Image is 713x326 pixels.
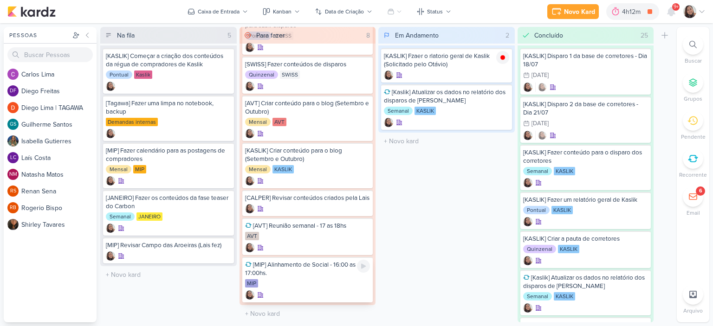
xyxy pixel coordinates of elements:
img: Sharlene Khoury [384,118,393,127]
div: Criador(a): Sharlene Khoury [384,70,393,80]
p: RB [10,205,16,211]
div: Criador(a): Sharlene Khoury [106,251,115,261]
div: KASLIK [554,292,575,300]
div: 5 [224,31,235,40]
div: SWISS [280,70,300,79]
div: [KASLIK] Disparo 2 da base de corretores - Dia 21/07 [523,100,648,117]
div: Rogerio Bispo [7,202,19,213]
div: Pessoas [7,31,71,39]
img: Sharlene Khoury [523,83,532,92]
div: 2 [502,31,513,40]
div: S h i r l e y T a v a r e s [21,220,97,230]
div: R e n a n S e n a [21,186,97,196]
img: Sharlene Khoury [245,204,254,213]
img: Sharlene Khoury [106,224,115,233]
input: + Novo kard [102,268,235,281]
p: NM [9,172,17,177]
div: 4h12m [622,7,643,17]
div: [MIP] Alinhamento de Social - 16:00 as 17:00hs. [245,261,370,277]
div: Criador(a): Sharlene Khoury [106,224,115,233]
div: [Kaslik] Atualizar os dados no relatório dos disparos de Kaslik [523,274,648,290]
div: [DATE] [532,121,549,127]
div: Criador(a): Sharlene Khoury [245,204,254,213]
p: Pendente [681,133,706,141]
img: Sharlene Khoury [523,217,532,226]
img: Sharlene Khoury [106,129,115,138]
div: Semanal [523,167,552,175]
div: MIP [133,165,146,173]
div: Novo Kard [564,7,595,17]
img: Sharlene Khoury [245,243,254,252]
div: Criador(a): Sharlene Khoury [384,118,393,127]
div: Quinzenal [523,245,556,253]
div: Criador(a): Sharlene Khoury [106,176,115,185]
div: Pontual [106,70,132,79]
div: MIP [245,279,258,288]
div: KASLIK [272,165,294,173]
div: 8 [363,31,374,40]
div: Mensal [106,165,131,173]
div: [KASLIK] Disparo 1 da base de corretores - Dia 18/07 [523,52,648,69]
div: KASLIK [415,107,436,115]
p: RS [10,189,16,194]
div: [AVT] Criar conteúdo para o blog (Setembro e Outubro) [245,99,370,116]
div: Criador(a): Sharlene Khoury [245,43,254,52]
input: + Novo kard [241,307,374,320]
img: Sharlene Khoury [523,303,532,313]
img: Sharlene Khoury [538,83,547,92]
div: [KASLIK] Criar conteúdo para o blog (Setembro e Outubro) [245,147,370,163]
li: Ctrl + F [677,34,709,65]
div: [DATE] [532,72,549,78]
div: Quinzenal [245,70,278,79]
input: Buscar Pessoas [7,47,93,62]
div: Mensal [245,118,271,126]
img: Sharlene Khoury [538,131,547,140]
img: Sharlene Khoury [106,176,115,185]
div: KASLIK [558,245,579,253]
div: Ligar relógio [357,260,370,273]
div: [KASLIK] Fzaer o rlatorio geral de Kaslik (Solicitado pelo Otávio) [384,52,509,69]
img: Sharlene Khoury [523,131,532,140]
div: Semanal [523,292,552,300]
div: Criador(a): Sharlene Khoury [106,129,115,138]
div: [MIP] Fazer calendário para as postagens de compradores [106,147,231,163]
div: [MIP] Revisar Campo das Aroeiras (Lais fez) [106,241,231,249]
span: 9+ [674,3,679,11]
div: Kaslik [134,70,152,79]
p: GS [10,122,16,127]
div: Semanal [106,212,135,221]
button: Novo Kard [547,4,599,19]
p: Email [687,209,700,217]
img: Sharlene Khoury [245,129,254,138]
div: Criador(a): Sharlene Khoury [523,178,532,187]
div: KASLIK [551,206,573,214]
img: kardz.app [7,6,56,17]
div: C a r l o s L i m a [21,70,97,79]
div: Semanal [384,107,413,115]
div: [Kaslik] Atualizar os dados no relatório dos disparos de Kaslik [384,88,509,105]
div: Colaboradores: Sharlene Khoury [535,131,547,140]
div: [Tagawa] Fazer uma limpa no notebook, backup [106,99,231,116]
img: Carlos Lima [7,69,19,80]
div: Mensal [245,165,271,173]
img: Sharlene Khoury [106,251,115,261]
img: Sharlene Khoury [384,70,393,80]
p: Grupos [684,95,702,103]
div: [KASLIK] Criar a pauta de corretores [523,235,648,243]
div: AVT [272,118,286,126]
div: AVT [245,232,259,240]
img: Diego Lima | TAGAWA [7,102,19,113]
div: JANEIRO [136,212,162,221]
div: Criador(a): Sharlene Khoury [245,176,254,185]
div: Criador(a): Sharlene Khoury [523,131,532,140]
div: [JANEIRO] Fazer os conteúdos da fase teaser do Carbon [106,194,231,211]
div: N a t a s h a M a t o s [21,170,97,179]
img: Isabella Gutierres [7,135,19,147]
div: Criador(a): Sharlene Khoury [245,290,254,300]
div: [SWISS] Fazer conteúdos de disparos [245,60,370,69]
div: Laís Costa [7,152,19,163]
div: I s a b e l l a G u t i e r r e s [21,136,97,146]
p: Arquivo [683,307,703,315]
div: Criador(a): Sharlene Khoury [523,303,532,313]
div: [KASLIK] Fazer um relatório geral de Kaslik [523,196,648,204]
